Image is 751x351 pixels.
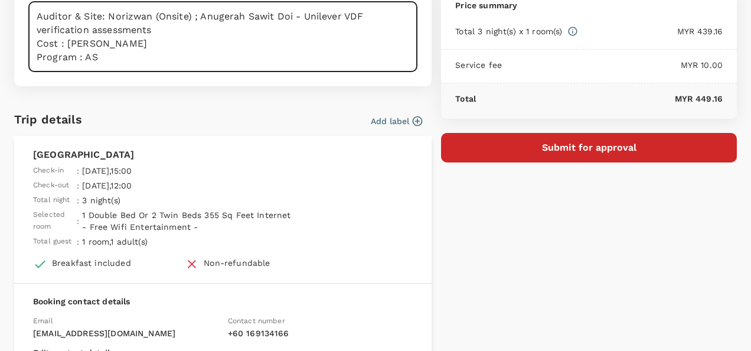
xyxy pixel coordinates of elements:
[228,317,285,325] span: Contact number
[33,194,70,206] span: Total night
[33,165,64,177] span: Check-in
[204,257,270,269] div: Non-refundable
[371,115,422,127] button: Add label
[77,165,79,177] span: :
[33,162,299,248] table: simple table
[82,194,296,206] p: 3 night(s)
[82,165,296,177] p: [DATE] , 15:00
[455,25,562,37] p: Total 3 night(s) x 1 room(s)
[77,194,79,206] span: :
[33,236,72,248] span: Total guest
[476,93,723,105] p: MYR 449.16
[502,59,723,71] p: MYR 10.00
[82,180,296,191] p: [DATE] , 12:00
[33,180,69,191] span: Check-out
[33,209,77,233] span: Selected room
[33,295,413,307] p: Booking contact details
[77,236,79,248] span: :
[82,209,296,233] p: 1 Double Bed Or 2 Twin Beds 355 Sq Feet Internet - Free Wifi Entertainment -
[228,327,413,339] p: + 60 169134166
[578,25,723,37] p: MYR 439.16
[33,317,53,325] span: Email
[77,215,79,227] span: :
[33,148,413,162] p: [GEOGRAPHIC_DATA]
[14,110,82,129] h6: Trip details
[455,93,476,105] p: Total
[455,59,502,71] p: Service fee
[33,327,218,339] p: [EMAIL_ADDRESS][DOMAIN_NAME]
[441,133,737,162] button: Submit for approval
[52,257,131,269] div: Breakfast included
[82,236,296,248] p: 1 room , 1 adult(s)
[77,180,79,191] span: :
